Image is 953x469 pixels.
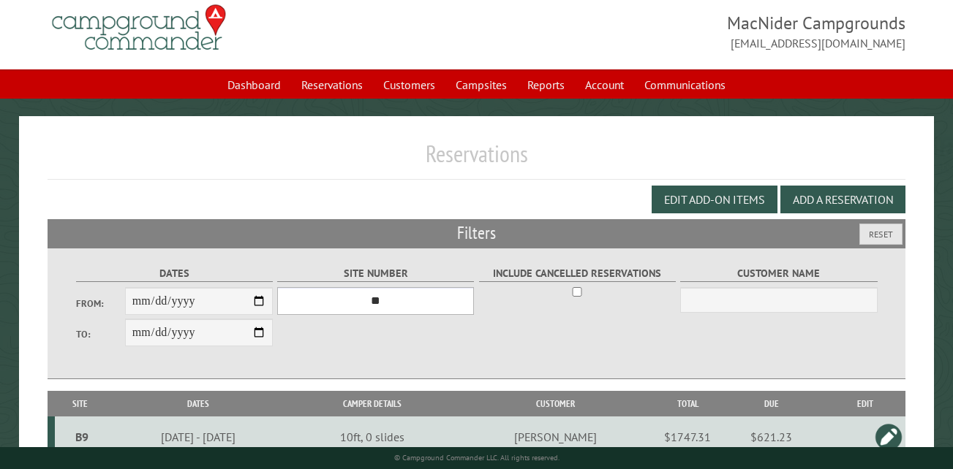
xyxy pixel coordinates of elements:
td: $621.23 [717,416,826,458]
td: 10ft, 0 slides [291,416,453,458]
td: $1747.31 [658,416,717,458]
th: Site [55,391,105,416]
th: Edit [826,391,905,416]
a: Communications [636,71,734,99]
button: Edit Add-on Items [652,186,777,213]
label: Site Number [277,265,474,282]
th: Due [717,391,826,416]
label: Dates [76,265,273,282]
div: B9 [61,430,102,444]
th: Total [658,391,717,416]
h2: Filters [48,219,905,247]
button: Add a Reservation [780,186,905,213]
button: Reset [859,224,903,245]
td: [PERSON_NAME] [453,416,658,458]
h1: Reservations [48,140,905,180]
span: MacNider Campgrounds [EMAIL_ADDRESS][DOMAIN_NAME] [477,11,905,52]
label: From: [76,297,125,310]
label: Include Cancelled Reservations [479,265,676,282]
a: Account [576,71,633,99]
a: Reservations [293,71,372,99]
th: Customer [453,391,658,416]
label: To: [76,327,125,341]
a: Dashboard [219,71,290,99]
a: Reports [519,71,573,99]
th: Camper Details [291,391,453,416]
a: Campsites [447,71,516,99]
div: [DATE] - [DATE] [108,430,289,444]
label: Customer Name [680,265,877,282]
th: Dates [105,391,291,416]
small: © Campground Commander LLC. All rights reserved. [394,453,560,462]
a: Customers [374,71,444,99]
